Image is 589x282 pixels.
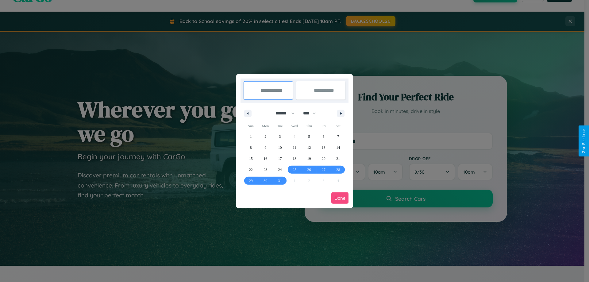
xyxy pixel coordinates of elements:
span: 23 [264,164,267,175]
span: Sat [331,121,345,131]
button: Done [331,192,348,204]
span: Thu [302,121,316,131]
span: Tue [273,121,287,131]
span: 13 [322,142,325,153]
span: 2 [264,131,266,142]
span: 1 [250,131,252,142]
button: 16 [258,153,272,164]
button: 7 [331,131,345,142]
button: 23 [258,164,272,175]
button: 18 [287,153,302,164]
button: 30 [258,175,272,186]
span: 27 [322,164,325,175]
button: 21 [331,153,345,164]
button: 9 [258,142,272,153]
span: 24 [278,164,282,175]
div: Give Feedback [582,129,586,153]
span: 8 [250,142,252,153]
button: 2 [258,131,272,142]
span: 3 [279,131,281,142]
span: 4 [294,131,295,142]
span: 30 [264,175,267,186]
span: 18 [293,153,296,164]
span: 20 [322,153,325,164]
span: Wed [287,121,302,131]
span: 17 [278,153,282,164]
span: 15 [249,153,253,164]
span: 10 [278,142,282,153]
span: 19 [307,153,311,164]
span: 16 [264,153,267,164]
span: 31 [278,175,282,186]
button: 20 [316,153,331,164]
span: 6 [323,131,325,142]
button: 11 [287,142,302,153]
button: 4 [287,131,302,142]
button: 13 [316,142,331,153]
span: 29 [249,175,253,186]
span: 12 [307,142,311,153]
span: 14 [336,142,340,153]
button: 14 [331,142,345,153]
span: 28 [336,164,340,175]
button: 25 [287,164,302,175]
span: Sun [244,121,258,131]
button: 29 [244,175,258,186]
button: 31 [273,175,287,186]
span: 9 [264,142,266,153]
button: 27 [316,164,331,175]
span: 5 [308,131,310,142]
span: 21 [336,153,340,164]
button: 5 [302,131,316,142]
button: 15 [244,153,258,164]
button: 17 [273,153,287,164]
span: 22 [249,164,253,175]
span: 25 [293,164,296,175]
button: 19 [302,153,316,164]
button: 1 [244,131,258,142]
button: 6 [316,131,331,142]
button: 12 [302,142,316,153]
span: 26 [307,164,311,175]
button: 3 [273,131,287,142]
button: 28 [331,164,345,175]
button: 8 [244,142,258,153]
span: Fri [316,121,331,131]
button: 10 [273,142,287,153]
button: 22 [244,164,258,175]
span: 11 [293,142,296,153]
span: Mon [258,121,272,131]
button: 26 [302,164,316,175]
button: 24 [273,164,287,175]
span: 7 [337,131,339,142]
